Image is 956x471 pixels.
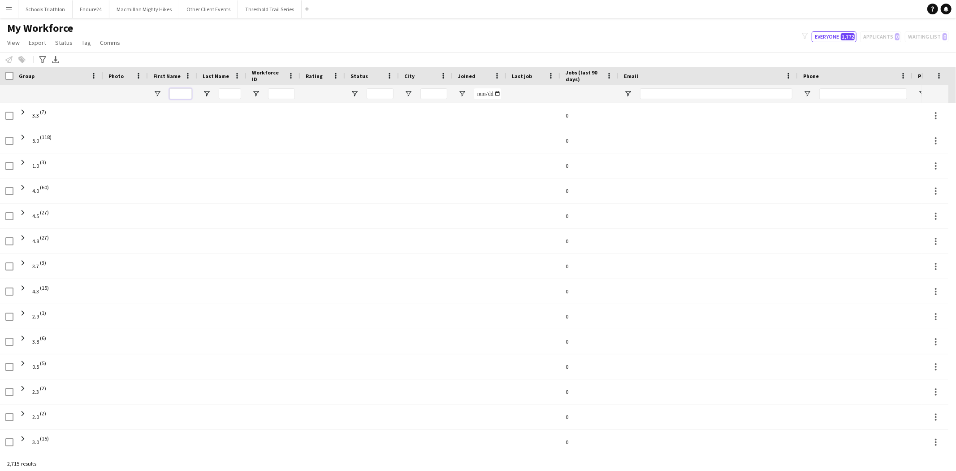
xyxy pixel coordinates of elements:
[560,279,619,304] div: 0
[32,379,39,405] span: 2.3
[40,405,46,422] span: (2)
[18,0,73,18] button: Schools Triathlon
[40,254,46,271] span: (3)
[32,103,39,128] span: 3.3
[458,73,476,79] span: Joined
[32,179,39,204] span: 4.0
[153,90,161,98] button: Open Filter Menu
[73,0,109,18] button: Endure24
[252,90,260,98] button: Open Filter Menu
[40,354,46,372] span: (5)
[40,153,46,171] span: (3)
[203,90,211,98] button: Open Filter Menu
[40,379,46,397] span: (2)
[819,88,907,99] input: Phone Filter Input
[40,304,46,322] span: (1)
[566,69,602,83] span: Jobs (last 90 days)
[306,73,323,79] span: Rating
[32,354,39,379] span: 0.5
[55,39,73,47] span: Status
[640,88,792,99] input: Email Filter Input
[32,304,39,329] span: 2.9
[100,39,120,47] span: Comms
[560,179,619,203] div: 0
[32,329,39,354] span: 3.8
[512,73,532,79] span: Last job
[350,73,368,79] span: Status
[19,73,35,79] span: Group
[367,88,394,99] input: Status Filter Input
[350,90,359,98] button: Open Filter Menu
[560,430,619,454] div: 0
[40,430,49,447] span: (15)
[29,39,46,47] span: Export
[404,73,415,79] span: City
[153,73,181,79] span: First Name
[560,153,619,178] div: 0
[560,103,619,128] div: 0
[32,254,39,279] span: 3.7
[918,73,936,79] span: Profile
[78,37,95,48] a: Tag
[560,128,619,153] div: 0
[40,179,49,196] span: (60)
[109,0,179,18] button: Macmillan Mighty Hikes
[560,204,619,228] div: 0
[560,405,619,429] div: 0
[50,54,61,65] app-action-btn: Export XLSX
[7,22,73,35] span: My Workforce
[40,329,46,347] span: (6)
[803,73,819,79] span: Phone
[179,0,238,18] button: Other Client Events
[52,37,76,48] a: Status
[624,90,632,98] button: Open Filter Menu
[32,430,39,455] span: 3.0
[32,153,39,179] span: 1.0
[108,73,124,79] span: Photo
[812,31,857,42] button: Everyone1,772
[803,90,811,98] button: Open Filter Menu
[40,128,52,146] span: (118)
[32,128,39,153] span: 5.0
[560,229,619,253] div: 0
[32,229,39,254] span: 4.8
[458,90,466,98] button: Open Filter Menu
[203,73,229,79] span: Last Name
[560,379,619,404] div: 0
[560,254,619,279] div: 0
[4,37,23,48] a: View
[560,304,619,329] div: 0
[82,39,91,47] span: Tag
[404,90,412,98] button: Open Filter Menu
[169,88,192,99] input: First Name Filter Input
[841,33,855,40] span: 1,772
[560,354,619,379] div: 0
[32,405,39,430] span: 2.0
[32,204,39,229] span: 4.5
[474,88,501,99] input: Joined Filter Input
[25,37,50,48] a: Export
[40,204,49,221] span: (27)
[37,54,48,65] app-action-btn: Advanced filters
[238,0,302,18] button: Threshold Trail Series
[624,73,638,79] span: Email
[32,279,39,304] span: 4.3
[918,90,926,98] button: Open Filter Menu
[96,37,124,48] a: Comms
[420,88,447,99] input: City Filter Input
[40,279,49,297] span: (15)
[560,329,619,354] div: 0
[7,39,20,47] span: View
[219,88,241,99] input: Last Name Filter Input
[40,229,49,246] span: (27)
[252,69,284,83] span: Workforce ID
[268,88,295,99] input: Workforce ID Filter Input
[40,103,46,121] span: (7)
